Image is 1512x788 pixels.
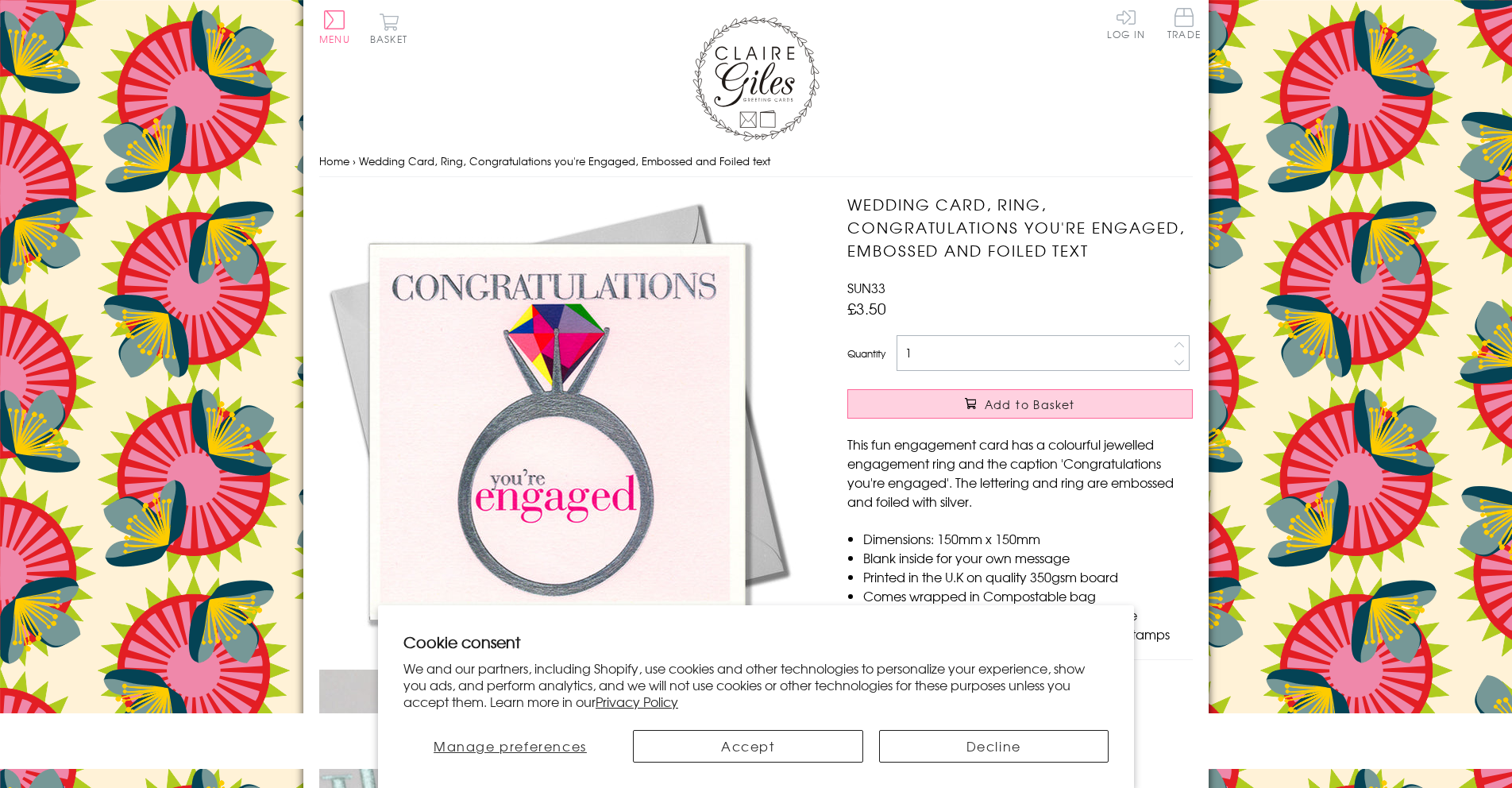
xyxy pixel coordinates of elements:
li: Dimensions: 150mm x 150mm [863,529,1193,548]
h2: Cookie consent [403,631,1109,653]
button: Accept [633,730,863,763]
label: Quantity [847,346,885,361]
span: Menu [319,32,350,46]
li: Comes wrapped in Compostable bag [863,586,1193,605]
span: SUN33 [847,278,885,297]
h1: Wedding Card, Ring, Congratulations you're Engaged, Embossed and Foiled text [847,193,1193,261]
a: Log In [1107,8,1145,39]
nav: breadcrumbs [319,145,1193,178]
span: › [353,153,356,168]
span: £3.50 [847,297,886,319]
p: This fun engagement card has a colourful jewelled engagement ring and the caption 'Congratulation... [847,435,1193,511]
img: Claire Giles Greetings Cards [692,16,820,141]
li: Printed in the U.K on quality 350gsm board [863,567,1193,586]
img: Wedding Card, Ring, Congratulations you're Engaged, Embossed and Foiled text [319,193,796,670]
button: Menu [319,10,350,44]
a: Privacy Policy [596,692,678,711]
a: Home [319,153,349,168]
a: Trade [1167,8,1201,42]
button: Add to Basket [847,389,1193,419]
span: Trade [1167,8,1201,39]
span: Add to Basket [985,396,1075,412]
span: Manage preferences [434,736,587,755]
button: Basket [367,13,411,44]
button: Decline [879,730,1109,763]
li: Blank inside for your own message [863,548,1193,567]
p: We and our partners, including Shopify, use cookies and other technologies to personalize your ex... [403,660,1109,709]
button: Manage preferences [403,730,617,763]
span: Wedding Card, Ring, Congratulations you're Engaged, Embossed and Foiled text [359,153,770,168]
